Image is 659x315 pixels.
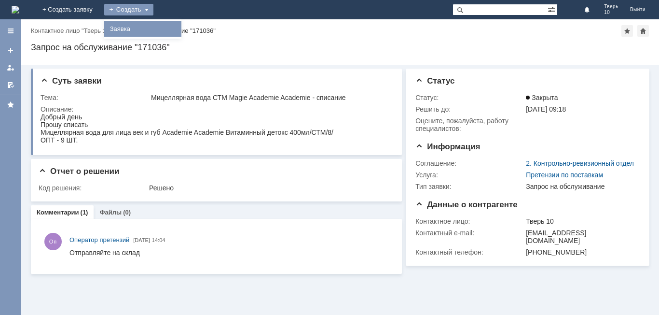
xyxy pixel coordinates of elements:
div: Тверь 10 [526,217,635,225]
a: Оператор претензий [69,235,129,245]
div: Услуга: [415,171,524,179]
span: Отчет о решении [39,167,119,176]
div: / [31,27,115,34]
div: Соглашение: [415,159,524,167]
div: (0) [123,209,131,216]
div: Запрос на обслуживание [526,183,635,190]
span: Данные о контрагенте [415,200,518,209]
a: Комментарии [37,209,79,216]
div: Запрос на обслуживание "171036" [115,27,216,34]
div: Решить до: [415,105,524,113]
a: Перейти на домашнюю страницу [12,6,19,14]
a: 2. Контрольно-ревизионный отдел [526,159,634,167]
div: Тема: [41,94,149,101]
span: 10 [604,10,618,15]
span: [DATE] 09:18 [526,105,566,113]
div: Код решения: [39,184,147,192]
div: Мицеллярная вода СТМ Magie Academie Academie - списание [151,94,389,101]
a: Контактное лицо "Тверь 10" [31,27,112,34]
span: Закрыта [526,94,558,101]
div: Запрос на обслуживание "171036" [31,43,649,52]
div: Контактный телефон: [415,248,524,256]
a: Заявка [106,23,179,35]
span: Статус [415,76,454,86]
span: [DATE] [133,237,150,243]
span: Информация [415,142,480,151]
img: logo [12,6,19,14]
div: [PHONE_NUMBER] [526,248,635,256]
span: Тверь [604,4,618,10]
span: Расширенный поиск [548,4,557,14]
div: Тип заявки: [415,183,524,190]
div: (1) [81,209,88,216]
div: [EMAIL_ADDRESS][DOMAIN_NAME] [526,229,635,244]
span: 14:04 [152,237,165,243]
div: Сделать домашней страницей [637,25,649,37]
a: Файлы [99,209,122,216]
a: Мои согласования [3,77,18,93]
div: Контактный e-mail: [415,229,524,237]
div: Решено [149,184,389,192]
div: Oцените, пожалуйста, работу специалистов: [415,117,524,132]
div: Добавить в избранное [621,25,633,37]
a: Претензии по поставкам [526,171,603,179]
a: Создать заявку [3,43,18,58]
span: Суть заявки [41,76,101,86]
span: Оператор претензий [69,236,129,243]
a: Мои заявки [3,60,18,75]
div: Создать [104,4,153,15]
div: Описание: [41,105,391,113]
div: Статус: [415,94,524,101]
div: Контактное лицо: [415,217,524,225]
